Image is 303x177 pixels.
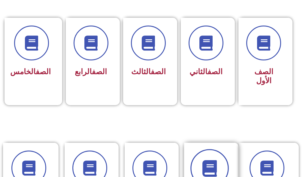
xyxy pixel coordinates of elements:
span: الخامس [10,67,51,76]
span: الرابع [75,67,107,76]
span: الثاني [189,67,223,76]
span: الثالث [131,67,166,76]
a: الصف [92,67,107,76]
a: الصف [36,67,51,76]
a: الصف [151,67,166,76]
span: الصف الأول [254,67,273,85]
a: الصف [208,67,223,76]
